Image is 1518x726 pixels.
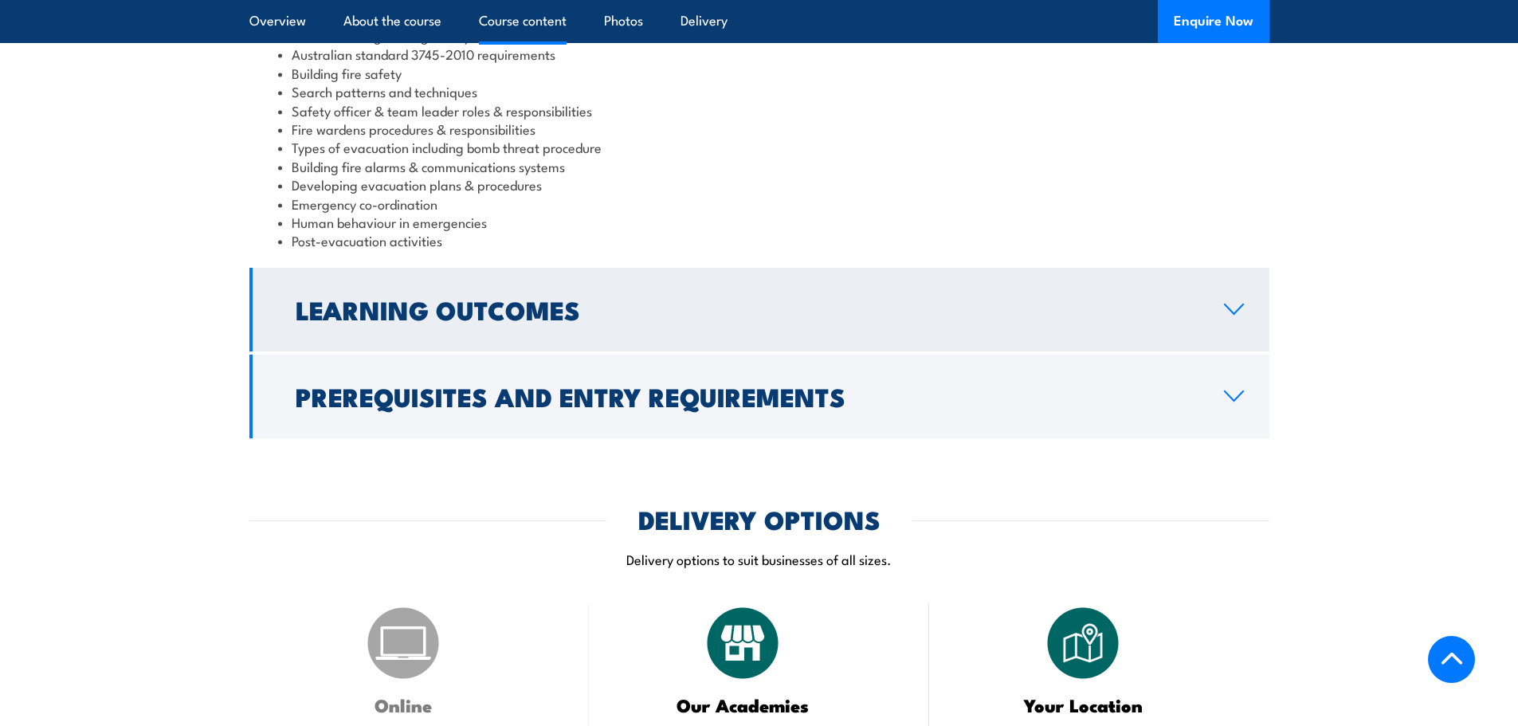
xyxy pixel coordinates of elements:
[278,101,1241,120] li: Safety officer & team leader roles & responsibilities
[249,268,1269,351] a: Learning Outcomes
[296,298,1198,320] h2: Learning Outcomes
[278,231,1241,249] li: Post-evacuation activities
[278,213,1241,231] li: Human behaviour in emergencies
[638,508,881,530] h2: DELIVERY OPTIONS
[278,64,1241,82] li: Building fire safety
[629,696,857,714] h3: Our Academies
[296,385,1198,407] h2: Prerequisites and Entry Requirements
[278,120,1241,138] li: Fire wardens procedures & responsibilities
[249,355,1269,438] a: Prerequisites and Entry Requirements
[289,696,518,714] h3: Online
[278,194,1241,213] li: Emergency co-ordination
[278,82,1241,100] li: Search patterns and techniques
[969,696,1198,714] h3: Your Location
[249,550,1269,568] p: Delivery options to suit businesses of all sizes.
[278,175,1241,194] li: Developing evacuation plans & procedures
[278,138,1241,156] li: Types of evacuation including bomb threat procedure
[278,157,1241,175] li: Building fire alarms & communications systems
[278,45,1241,63] li: Australian standard 3745-2010 requirements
